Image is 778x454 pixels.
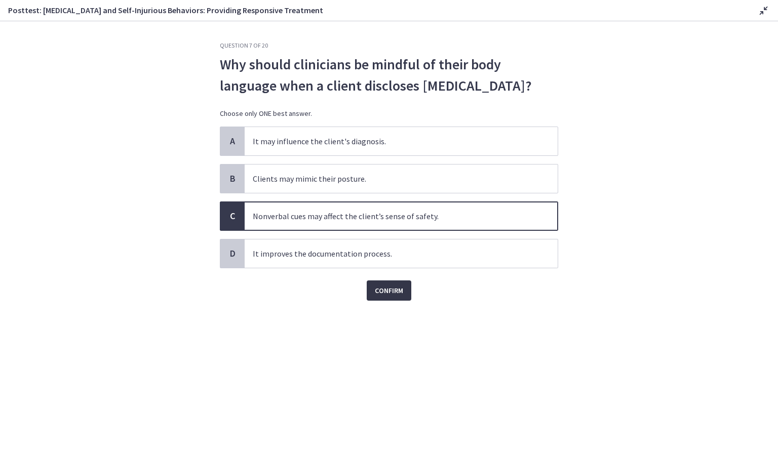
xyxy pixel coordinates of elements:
[220,54,558,96] span: Why should clinicians be mindful of their body language when a client discloses [MEDICAL_DATA]?
[375,284,403,297] span: Confirm
[245,127,558,155] span: It may influence the client's diagnosis.
[220,42,558,50] h3: Question 7 of 20
[226,135,239,147] span: A
[245,202,558,230] span: Nonverbal cues may affect the client’s sense of safety.
[367,280,411,301] button: Confirm
[226,173,239,185] span: B
[226,210,239,222] span: C
[245,239,558,268] span: It improves the documentation process.
[226,247,239,260] span: D
[220,108,558,118] p: Choose only ONE best answer.
[245,164,558,193] span: Clients may mimic their posture.
[8,4,742,16] h3: Posttest: [MEDICAL_DATA] and Self-Injurious Behaviors: Providing Responsive Treatment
